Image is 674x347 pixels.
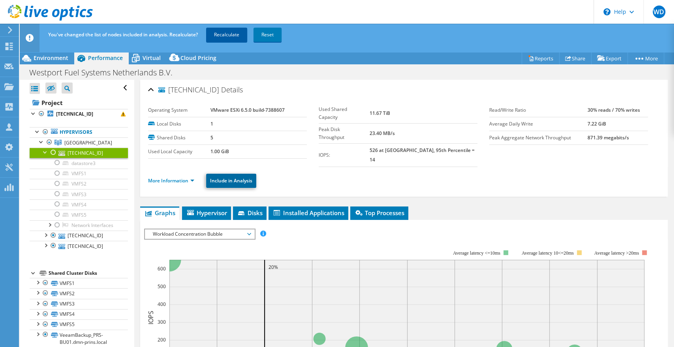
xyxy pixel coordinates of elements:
[146,311,155,324] text: IOPS
[30,319,128,330] a: VMFS5
[30,189,128,199] a: VMFS3
[143,54,161,62] span: Virtual
[30,179,128,189] a: VMFS2
[30,96,128,109] a: Project
[88,54,123,62] span: Performance
[30,299,128,309] a: VMFS3
[603,8,610,15] svg: \n
[489,120,588,128] label: Average Daily Write
[30,158,128,168] a: datastore3
[30,330,128,347] a: VeeamBackup_PRS-BU01.dmn-prins.local
[206,174,256,188] a: Include in Analysis
[180,54,216,62] span: Cloud Pricing
[30,169,128,179] a: VMFS1
[253,28,282,42] a: Reset
[158,301,166,308] text: 400
[594,250,639,256] text: Average latency >20ms
[30,137,128,148] a: Eindhoven
[186,209,227,217] span: Hypervisor
[48,31,198,38] span: You've changed the list of nodes included in analysis. Recalculate?
[30,210,128,220] a: VMFS5
[627,52,664,64] a: More
[158,86,219,94] span: [TECHNICAL_ID]
[370,147,475,163] b: 526 at [GEOGRAPHIC_DATA], 95th Percentile = 14
[210,107,285,113] b: VMware ESXi 6.5.0 build-7388607
[370,110,390,116] b: 11.67 TiB
[158,319,166,325] text: 300
[30,127,128,137] a: Hypervisors
[522,52,559,64] a: Reports
[158,265,166,272] text: 600
[559,52,591,64] a: Share
[30,278,128,288] a: VMFS1
[149,229,250,239] span: Workload Concentration Bubble
[30,309,128,319] a: VMFS4
[64,139,112,146] span: [GEOGRAPHIC_DATA]
[453,250,500,256] tspan: Average latency <=10ms
[158,283,166,290] text: 500
[221,85,243,94] span: Details
[588,134,629,141] b: 871.39 megabits/s
[319,126,370,141] label: Peak Disk Throughput
[30,199,128,210] a: VMFS4
[148,134,210,142] label: Shared Disks
[30,220,128,231] a: Network Interfaces
[319,105,370,121] label: Used Shared Capacity
[489,106,588,114] label: Read/Write Ratio
[158,336,166,343] text: 200
[489,134,588,142] label: Peak Aggregate Network Throughput
[272,209,344,217] span: Installed Applications
[30,231,128,241] a: [TECHNICAL_ID]
[30,148,128,158] a: [TECHNICAL_ID]
[56,111,93,117] b: [TECHNICAL_ID]
[30,288,128,298] a: VMFS2
[653,6,665,18] span: WD
[148,177,194,184] a: More Information
[144,209,175,217] span: Graphs
[588,107,640,113] b: 30% reads / 70% writes
[354,209,404,217] span: Top Processes
[588,120,606,127] b: 7.22 GiB
[30,109,128,119] a: [TECHNICAL_ID]
[591,52,628,64] a: Export
[522,250,574,256] tspan: Average latency 10<=20ms
[148,148,210,156] label: Used Local Capacity
[370,130,395,137] b: 23.40 MB/s
[30,241,128,251] a: [TECHNICAL_ID]
[268,264,278,270] text: 20%
[210,120,213,127] b: 1
[34,54,68,62] span: Environment
[49,268,128,278] div: Shared Cluster Disks
[237,209,263,217] span: Disks
[148,106,210,114] label: Operating System
[210,148,229,155] b: 1.00 GiB
[319,151,370,159] label: IOPS:
[148,120,210,128] label: Local Disks
[210,134,213,141] b: 5
[26,68,185,77] h1: Westport Fuel Systems Netherlands B.V.
[206,28,247,42] a: Recalculate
